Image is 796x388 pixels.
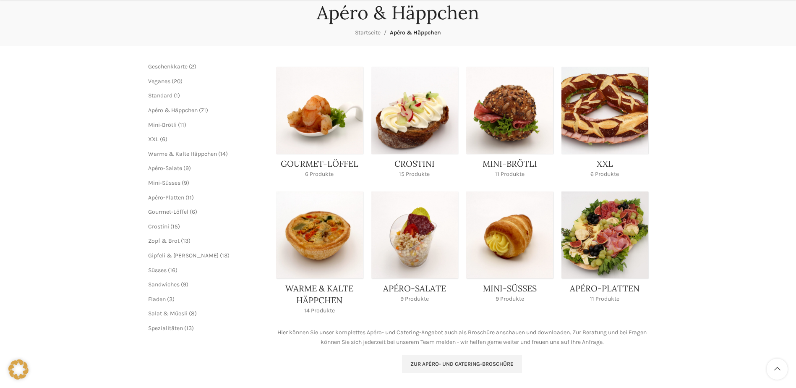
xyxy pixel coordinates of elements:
[201,107,206,114] span: 71
[148,208,188,215] a: Gourmet-Löffel
[371,67,458,183] a: Product category crostini
[169,296,172,303] span: 3
[148,107,198,114] a: Apéro & Häppchen
[148,78,170,85] a: Veganes
[183,237,188,244] span: 13
[148,252,219,259] a: Gipfeli & [PERSON_NAME]
[170,267,175,274] span: 16
[148,325,183,332] a: Spezialitäten
[148,237,180,244] a: Zopf & Brot
[191,63,194,70] span: 2
[148,150,217,157] a: Warme & Kalte Häppchen
[148,136,159,143] a: XXL
[162,136,165,143] span: 6
[402,355,522,373] a: Zur Apéro- und Catering-Broschüre
[466,67,553,183] a: Product category mini-broetli
[222,252,227,259] span: 13
[148,194,184,201] a: Apéro-Platten
[172,223,178,230] span: 15
[184,179,187,186] span: 9
[561,191,648,308] a: Product category apero-platten
[410,361,514,367] span: Zur Apéro- und Catering-Broschüre
[276,328,648,347] p: Hier können Sie unser komplettes Apéro- und Catering-Angebot auch als Broschüre anschauen und dow...
[561,67,648,183] a: Product category xxl
[390,29,441,36] span: Apéro & Häppchen
[174,78,180,85] span: 20
[148,63,188,70] a: Geschenkkarte
[148,310,188,317] a: Salat & Müesli
[176,92,178,99] span: 1
[188,194,192,201] span: 11
[148,223,169,230] a: Crostini
[148,281,180,288] a: Sandwiches
[186,325,192,332] span: 13
[148,121,177,128] a: Mini-Brötli
[220,150,226,157] span: 14
[371,191,458,308] a: Product category apero-salate
[192,208,195,215] span: 6
[767,359,788,380] a: Scroll to top button
[276,67,363,183] a: Product category gourmet-loeffel
[148,179,180,186] a: Mini-Süsses
[276,191,363,320] a: Product category haeppchen
[355,29,381,36] a: Startseite
[183,281,186,288] span: 9
[148,267,167,274] a: Süsses
[466,191,553,308] a: Product category mini-suesses
[191,310,195,317] span: 8
[185,165,189,172] span: 9
[180,121,184,128] span: 11
[317,2,479,24] h1: Apéro & Häppchen
[148,296,166,303] a: Fladen
[148,92,172,99] a: Standard
[148,165,182,172] a: Apéro-Salate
